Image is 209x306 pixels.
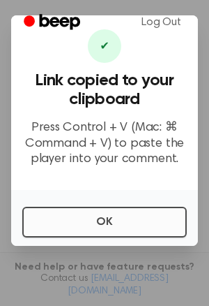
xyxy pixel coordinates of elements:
button: OK [22,207,187,238]
div: ✔ [88,29,121,63]
a: Log Out [127,6,195,39]
p: Press Control + V (Mac: ⌘ Command + V) to paste the player into your comment. [22,120,187,168]
a: Beep [14,9,93,36]
h3: Link copied to your clipboard [22,71,187,109]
